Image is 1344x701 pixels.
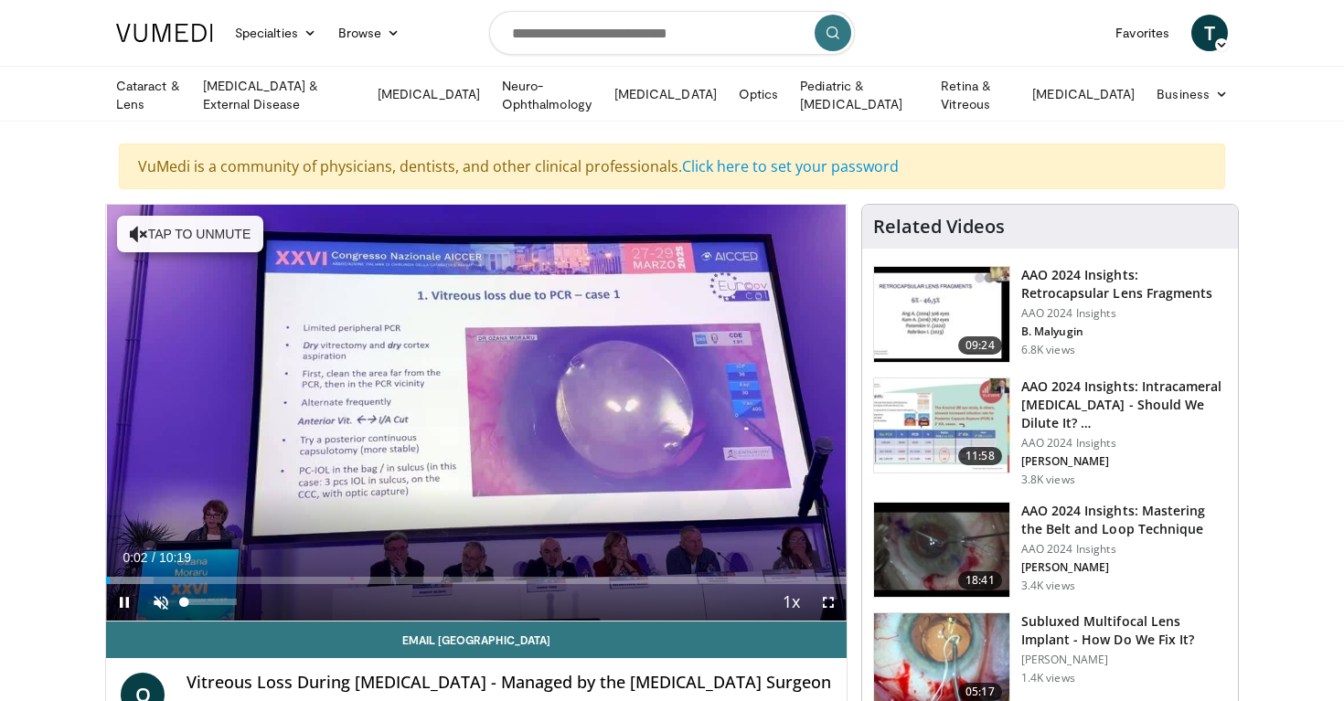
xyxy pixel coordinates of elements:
[1021,76,1146,112] a: [MEDICAL_DATA]
[1021,377,1227,432] h3: AAO 2024 Insights: Intracameral [MEDICAL_DATA] - Should We Dilute It? …
[1021,454,1227,469] p: [PERSON_NAME]
[224,15,327,51] a: Specialties
[1021,612,1227,649] h3: Subluxed Multifocal Lens Implant - How Do We Fix It?
[192,77,367,113] a: [MEDICAL_DATA] & External Disease
[159,550,191,565] span: 10:19
[958,447,1002,465] span: 11:58
[603,76,728,112] a: [MEDICAL_DATA]
[958,336,1002,355] span: 09:24
[873,216,1005,238] h4: Related Videos
[810,584,847,621] button: Fullscreen
[105,77,192,113] a: Cataract & Lens
[1021,653,1227,667] p: [PERSON_NAME]
[873,266,1227,363] a: 09:24 AAO 2024 Insights: Retrocapsular Lens Fragments AAO 2024 Insights B. Malyugin 6.8K views
[1021,266,1227,303] h3: AAO 2024 Insights: Retrocapsular Lens Fragments
[958,683,1002,701] span: 05:17
[106,621,847,658] a: Email [GEOGRAPHIC_DATA]
[123,550,147,565] span: 0:02
[119,143,1225,189] div: VuMedi is a community of physicians, dentists, and other clinical professionals.
[491,77,603,113] a: Neuro-Ophthalmology
[1021,343,1075,357] p: 6.8K views
[489,11,855,55] input: Search topics, interventions
[116,24,213,42] img: VuMedi Logo
[874,267,1009,362] img: 01f52a5c-6a53-4eb2-8a1d-dad0d168ea80.150x105_q85_crop-smart_upscale.jpg
[1021,671,1075,685] p: 1.4K views
[874,503,1009,598] img: 22a3a3a3-03de-4b31-bd81-a17540334f4a.150x105_q85_crop-smart_upscale.jpg
[789,77,930,113] a: Pediatric & [MEDICAL_DATA]
[682,156,899,176] a: Click here to set your password
[143,584,179,621] button: Unmute
[117,216,263,252] button: Tap to unmute
[106,584,143,621] button: Pause
[1021,436,1227,451] p: AAO 2024 Insights
[1021,306,1227,321] p: AAO 2024 Insights
[1104,15,1180,51] a: Favorites
[873,377,1227,487] a: 11:58 AAO 2024 Insights: Intracameral [MEDICAL_DATA] - Should We Dilute It? … AAO 2024 Insights [...
[728,76,789,112] a: Optics
[930,77,1021,113] a: Retina & Vitreous
[1021,542,1227,557] p: AAO 2024 Insights
[1146,76,1239,112] a: Business
[152,550,155,565] span: /
[327,15,411,51] a: Browse
[106,205,847,621] video-js: Video Player
[958,571,1002,589] span: 18:41
[1021,579,1075,593] p: 3.4K views
[367,76,491,112] a: [MEDICAL_DATA]
[873,502,1227,599] a: 18:41 AAO 2024 Insights: Mastering the Belt and Loop Technique AAO 2024 Insights [PERSON_NAME] 3....
[874,378,1009,473] img: de733f49-b136-4bdc-9e00-4021288efeb7.150x105_q85_crop-smart_upscale.jpg
[1021,473,1075,487] p: 3.8K views
[1191,15,1228,51] a: T
[773,584,810,621] button: Playback Rate
[106,577,847,584] div: Progress Bar
[184,599,236,605] div: Volume Level
[1021,324,1227,339] p: B. Malyugin
[1021,560,1227,575] p: [PERSON_NAME]
[1021,502,1227,538] h3: AAO 2024 Insights: Mastering the Belt and Loop Technique
[187,673,832,693] h4: Vitreous Loss During [MEDICAL_DATA] - Managed by the [MEDICAL_DATA] Surgeon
